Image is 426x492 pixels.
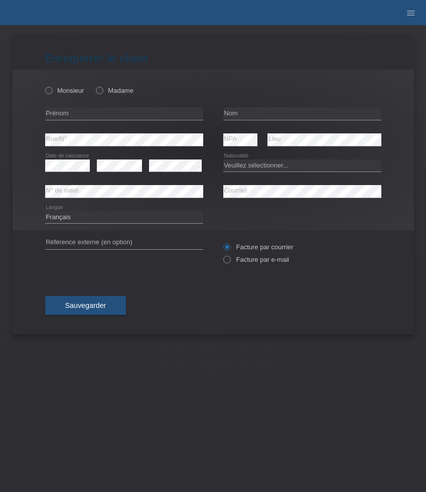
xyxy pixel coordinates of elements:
[223,243,294,251] label: Facture par courrier
[45,52,381,65] h1: Enregistrer le client
[96,87,133,94] label: Madame
[223,256,230,268] input: Facture par e-mail
[406,8,416,18] i: menu
[45,87,84,94] label: Monsieur
[45,87,52,93] input: Monsieur
[45,296,126,315] button: Sauvegarder
[223,243,230,256] input: Facture par courrier
[401,10,421,16] a: menu
[65,301,106,309] span: Sauvegarder
[96,87,102,93] input: Madame
[223,256,289,263] label: Facture par e-mail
